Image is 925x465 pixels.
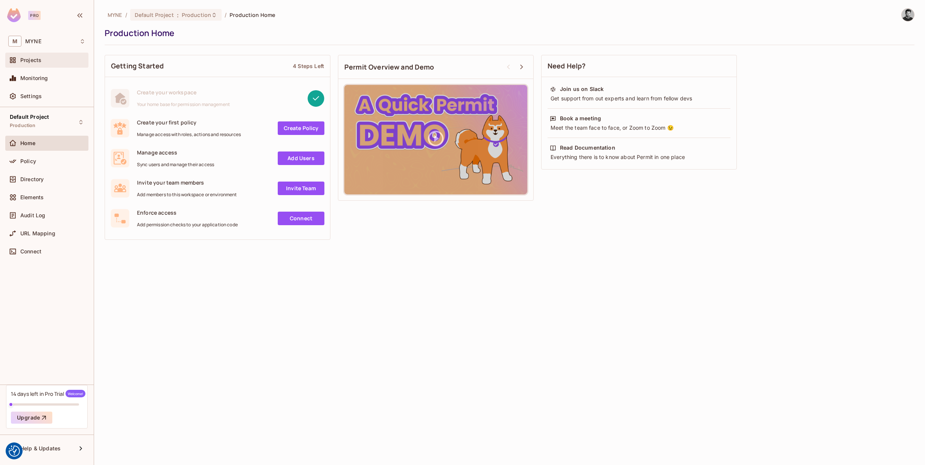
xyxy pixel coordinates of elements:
span: Help & Updates [20,445,61,451]
a: Connect [278,212,324,225]
img: Moritz Vossenberg [902,9,914,21]
button: Consent Preferences [9,445,20,457]
span: Projects [20,57,41,63]
div: Join us on Slack [560,85,604,93]
span: Welcome! [65,390,85,397]
span: Elements [20,194,44,200]
span: Add permission checks to your application code [137,222,238,228]
span: M [8,36,21,47]
span: Directory [20,176,44,182]
span: Sync users and manage their access [137,162,214,168]
span: Workspace: MYNE [25,38,41,44]
span: Home [20,140,36,146]
img: Revisit consent button [9,445,20,457]
span: Connect [20,248,41,254]
li: / [225,11,227,18]
img: SReyMgAAAABJRU5ErkJggg== [7,8,21,22]
span: Create your workspace [137,89,230,96]
div: Book a meeting [560,115,601,122]
span: Manage access with roles, actions and resources [137,132,241,138]
span: Invite your team members [137,179,237,186]
span: Monitoring [20,75,48,81]
span: Manage access [137,149,214,156]
span: Create your first policy [137,119,241,126]
span: the active workspace [108,11,122,18]
a: Create Policy [278,121,324,135]
div: Get support from out experts and learn from fellow devs [550,95,728,102]
span: Need Help? [548,61,586,71]
li: / [125,11,127,18]
a: Add Users [278,151,324,165]
span: Add members to this workspace or environment [137,192,237,198]
span: Enforce access [137,209,238,216]
div: Meet the team face to face, or Zoom to Zoom 😉 [550,124,728,132]
span: Getting Started [111,61,164,71]
div: Read Documentation [560,144,615,151]
div: Production Home [105,27,911,39]
span: Your home base for permission management [137,101,230,108]
div: 14 days left in Pro Trial [11,390,85,397]
span: Default Project [135,11,174,18]
span: Settings [20,93,42,99]
a: Invite Team [278,182,324,195]
span: URL Mapping [20,230,55,236]
span: Policy [20,158,36,164]
div: 4 Steps Left [293,62,324,70]
span: Production [10,123,36,129]
span: Audit Log [20,212,45,218]
span: Default Project [10,114,49,120]
span: Production Home [230,11,275,18]
div: Pro [28,11,41,20]
span: Permit Overview and Demo [344,62,434,72]
div: Everything there is to know about Permit in one place [550,153,728,161]
button: Upgrade [11,412,52,424]
span: : [176,12,179,18]
span: Production [182,11,211,18]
